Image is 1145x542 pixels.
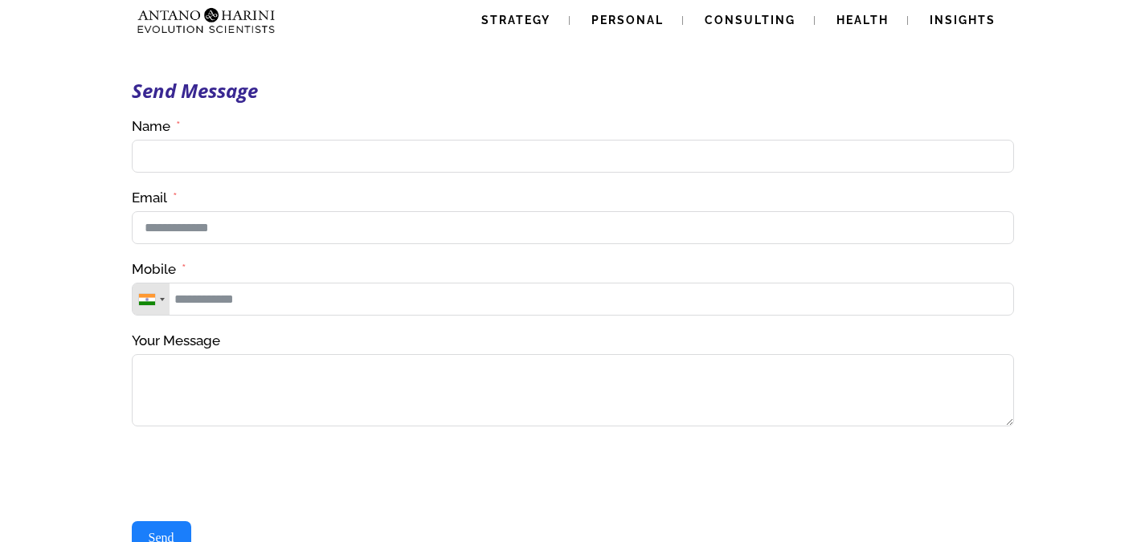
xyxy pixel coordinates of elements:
[132,77,258,104] strong: Send Message
[133,283,170,315] div: Telephone country code
[132,332,220,350] label: Your Message
[705,14,795,26] span: Consulting
[132,354,1014,426] textarea: Your Message
[836,14,889,26] span: Health
[132,211,1014,244] input: Email
[132,442,376,505] iframe: reCAPTCHA
[481,14,550,26] span: Strategy
[132,260,186,279] label: Mobile
[591,14,664,26] span: Personal
[132,117,181,136] label: Name
[132,189,178,207] label: Email
[930,14,996,26] span: Insights
[132,283,1014,316] input: Mobile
